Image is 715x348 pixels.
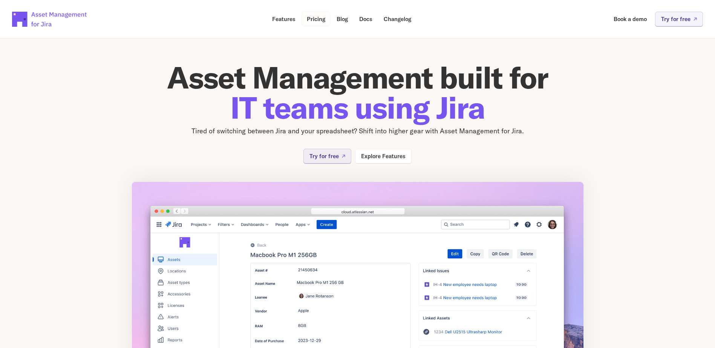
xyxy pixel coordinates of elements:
[272,16,295,22] p: Features
[132,126,584,137] p: Tired of switching between Jira and your spreadsheet? Shift into higher gear with Asset Managemen...
[302,12,331,26] a: Pricing
[267,12,301,26] a: Features
[608,12,652,26] a: Book a demo
[331,12,353,26] a: Blog
[354,12,378,26] a: Docs
[230,89,485,127] span: IT teams using Jira
[384,16,411,22] p: Changelog
[614,16,647,22] p: Book a demo
[355,149,412,163] a: Explore Features
[661,16,691,22] p: Try for free
[378,12,416,26] a: Changelog
[655,12,703,26] a: Try for free
[309,153,339,159] p: Try for free
[359,16,372,22] p: Docs
[337,16,348,22] p: Blog
[132,63,584,123] h1: Asset Management built for
[361,153,406,159] p: Explore Features
[303,149,351,163] a: Try for free
[307,16,325,22] p: Pricing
